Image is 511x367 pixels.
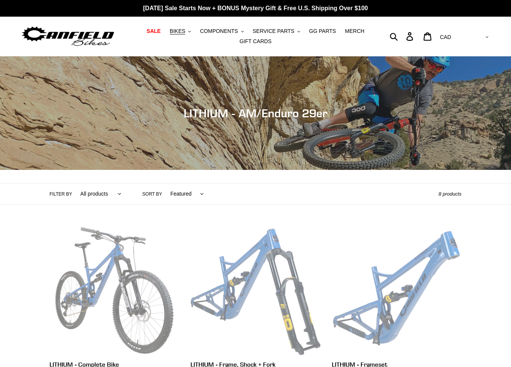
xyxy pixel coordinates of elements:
[184,106,328,120] span: LITHIUM - AM/Enduro 29er
[249,26,304,36] button: SERVICE PARTS
[240,38,272,45] span: GIFT CARDS
[170,28,185,34] span: BIKES
[309,28,336,34] span: GG PARTS
[142,191,162,197] label: Sort by
[345,28,364,34] span: MERCH
[147,28,161,34] span: SALE
[236,36,276,47] a: GIFT CARDS
[438,191,461,197] span: 8 products
[196,26,247,36] button: COMPONENTS
[200,28,238,34] span: COMPONENTS
[166,26,195,36] button: BIKES
[21,25,115,48] img: Canfield Bikes
[50,191,72,197] label: Filter by
[341,26,368,36] a: MERCH
[143,26,164,36] a: SALE
[252,28,294,34] span: SERVICE PARTS
[305,26,340,36] a: GG PARTS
